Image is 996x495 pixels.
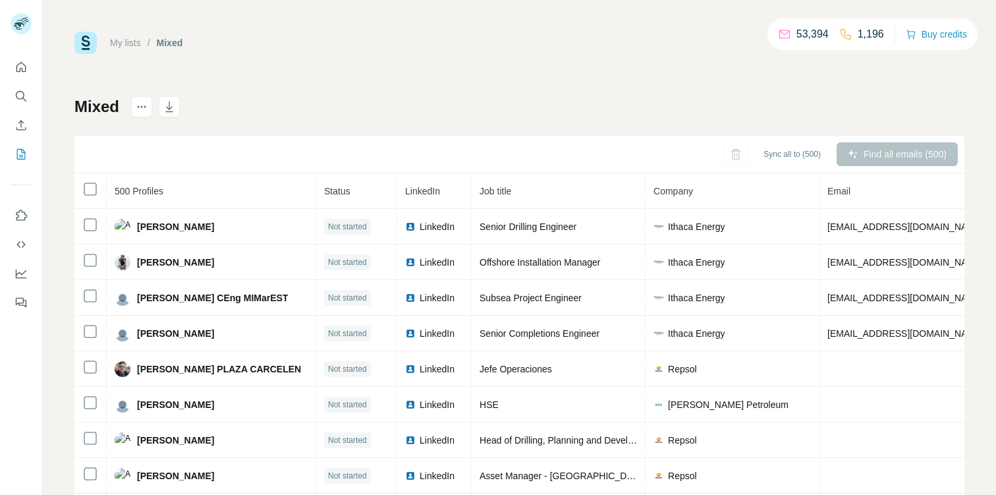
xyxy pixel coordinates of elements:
[668,363,697,376] span: Repsol
[405,399,416,410] img: LinkedIn logo
[480,364,552,374] span: Jefe Operaciones
[653,364,664,374] img: company-logo
[420,291,455,305] span: LinkedIn
[653,435,664,446] img: company-logo
[137,220,214,233] span: [PERSON_NAME]
[328,470,367,482] span: Not started
[653,257,664,268] img: company-logo
[137,434,214,447] span: [PERSON_NAME]
[11,84,32,108] button: Search
[115,397,130,413] img: Avatar
[328,434,367,446] span: Not started
[668,434,697,447] span: Repsol
[763,148,821,160] span: Sync all to (500)
[137,398,214,411] span: [PERSON_NAME]
[827,328,983,339] span: [EMAIL_ADDRESS][DOMAIN_NAME]
[157,36,183,49] div: Mixed
[137,327,214,340] span: [PERSON_NAME]
[420,220,455,233] span: LinkedIn
[11,142,32,166] button: My lists
[405,221,416,232] img: LinkedIn logo
[796,26,829,42] p: 53,394
[328,292,367,304] span: Not started
[480,257,600,268] span: Offshore Installation Manager
[420,398,455,411] span: LinkedIn
[668,327,725,340] span: Ithaca Energy
[328,399,367,411] span: Not started
[668,469,697,482] span: Repsol
[328,363,367,375] span: Not started
[11,113,32,137] button: Enrich CSV
[115,468,130,484] img: Avatar
[420,434,455,447] span: LinkedIn
[668,291,725,305] span: Ithaca Energy
[328,328,367,339] span: Not started
[827,257,983,268] span: [EMAIL_ADDRESS][DOMAIN_NAME]
[137,363,301,376] span: [PERSON_NAME] PLAZA CARCELEN
[11,291,32,314] button: Feedback
[858,26,884,42] p: 1,196
[115,186,163,196] span: 500 Profiles
[74,96,119,117] h1: Mixed
[328,256,367,268] span: Not started
[405,257,416,268] img: LinkedIn logo
[653,328,664,339] img: company-logo
[115,432,130,448] img: Avatar
[668,220,725,233] span: Ithaca Energy
[420,327,455,340] span: LinkedIn
[137,469,214,482] span: [PERSON_NAME]
[405,328,416,339] img: LinkedIn logo
[668,256,725,269] span: Ithaca Energy
[405,471,416,481] img: LinkedIn logo
[653,186,693,196] span: Company
[480,293,582,303] span: Subsea Project Engineer
[827,186,850,196] span: Email
[324,186,350,196] span: Status
[653,471,664,481] img: company-logo
[11,204,32,227] button: Use Surfe on LinkedIn
[405,293,416,303] img: LinkedIn logo
[115,219,130,235] img: Avatar
[480,328,599,339] span: Senior Completions Engineer
[405,435,416,446] img: LinkedIn logo
[653,399,664,410] img: company-logo
[328,221,367,233] span: Not started
[480,435,767,446] span: Head of Drilling, Planning and Development in [GEOGRAPHIC_DATA]
[420,469,455,482] span: LinkedIn
[131,96,152,117] button: actions
[480,471,646,481] span: Asset Manager - [GEOGRAPHIC_DATA]
[115,326,130,341] img: Avatar
[11,55,32,79] button: Quick start
[137,291,288,305] span: [PERSON_NAME] CEng MIMarEST
[115,361,130,377] img: Avatar
[827,221,983,232] span: [EMAIL_ADDRESS][DOMAIN_NAME]
[480,186,511,196] span: Job title
[11,233,32,256] button: Use Surfe API
[480,221,576,232] span: Senior Drilling Engineer
[405,364,416,374] img: LinkedIn logo
[653,293,664,303] img: company-logo
[115,290,130,306] img: Avatar
[420,256,455,269] span: LinkedIn
[827,293,983,303] span: [EMAIL_ADDRESS][DOMAIN_NAME]
[906,25,967,44] button: Buy credits
[137,256,214,269] span: [PERSON_NAME]
[74,32,97,54] img: Surfe Logo
[405,186,440,196] span: LinkedIn
[668,398,788,411] span: [PERSON_NAME] Petroleum
[480,399,499,410] span: HSE
[148,36,150,49] li: /
[754,144,830,164] button: Sync all to (500)
[11,262,32,285] button: Dashboard
[420,363,455,376] span: LinkedIn
[115,254,130,270] img: Avatar
[653,221,664,232] img: company-logo
[110,38,141,48] a: My lists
